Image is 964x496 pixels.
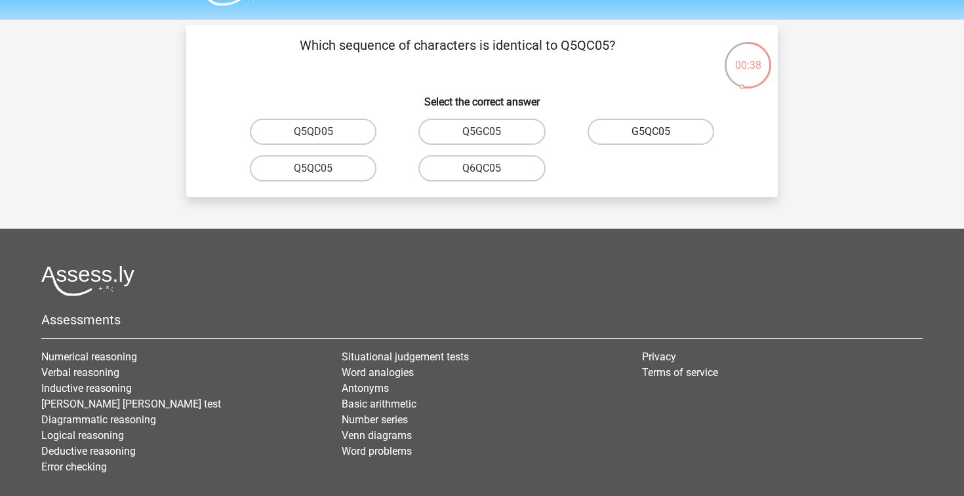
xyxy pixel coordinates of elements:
a: Word problems [342,445,412,457]
label: Q6QC05 [418,155,545,181]
a: Numerical reasoning [41,351,137,363]
a: Verbal reasoning [41,366,119,379]
a: [PERSON_NAME] [PERSON_NAME] test [41,398,221,410]
a: Word analogies [342,366,414,379]
a: Number series [342,413,408,426]
a: Deductive reasoning [41,445,136,457]
a: Logical reasoning [41,429,124,442]
a: Diagrammatic reasoning [41,413,156,426]
a: Terms of service [642,366,718,379]
label: Q5QC05 [250,155,376,181]
a: Antonyms [342,382,389,394]
label: G5QC05 [588,119,714,145]
a: Inductive reasoning [41,382,132,394]
a: Error checking [41,461,107,473]
a: Basic arithmetic [342,398,416,410]
a: Privacy [642,351,676,363]
div: 00:38 [723,41,773,73]
img: Assessly logo [41,265,134,296]
a: Venn diagrams [342,429,412,442]
a: Situational judgement tests [342,351,469,363]
h5: Assessments [41,312,923,328]
label: Q5QD05 [250,119,376,145]
h6: Select the correct answer [207,85,757,108]
p: Which sequence of characters is identical to Q5QC05? [207,35,708,75]
label: Q5GC05 [418,119,545,145]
